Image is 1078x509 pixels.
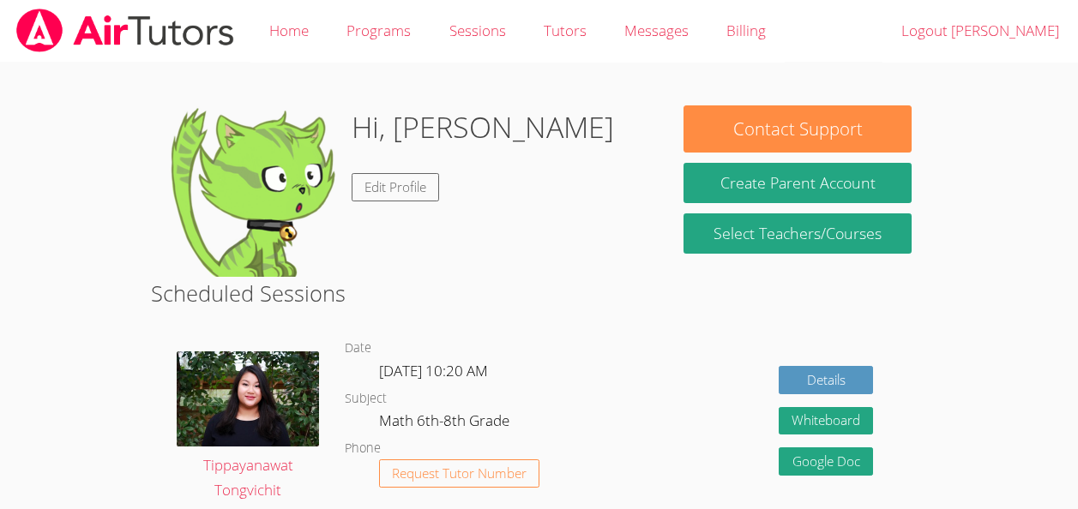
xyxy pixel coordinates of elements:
img: default.png [166,105,338,277]
span: Messages [624,21,689,40]
dt: Date [345,338,371,359]
a: Edit Profile [352,173,439,201]
button: Create Parent Account [684,163,911,203]
button: Contact Support [684,105,911,153]
dd: Math 6th-8th Grade [379,409,513,438]
img: IMG_0561.jpeg [177,351,319,446]
img: airtutors_banner-c4298cdbf04f3fff15de1276eac7730deb9818008684d7c2e4769d2f7ddbe033.png [15,9,236,52]
dt: Subject [345,388,387,410]
button: Request Tutor Number [379,459,539,488]
a: Tippayanawat Tongvichit [177,351,319,504]
a: Select Teachers/Courses [684,213,911,254]
a: Details [779,366,873,394]
h1: Hi, [PERSON_NAME] [352,105,614,149]
h2: Scheduled Sessions [151,277,927,309]
span: [DATE] 10:20 AM [379,361,488,380]
dt: Phone [345,438,381,459]
a: Google Doc [779,447,873,476]
button: Whiteboard [779,407,873,435]
span: Request Tutor Number [392,467,527,480]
